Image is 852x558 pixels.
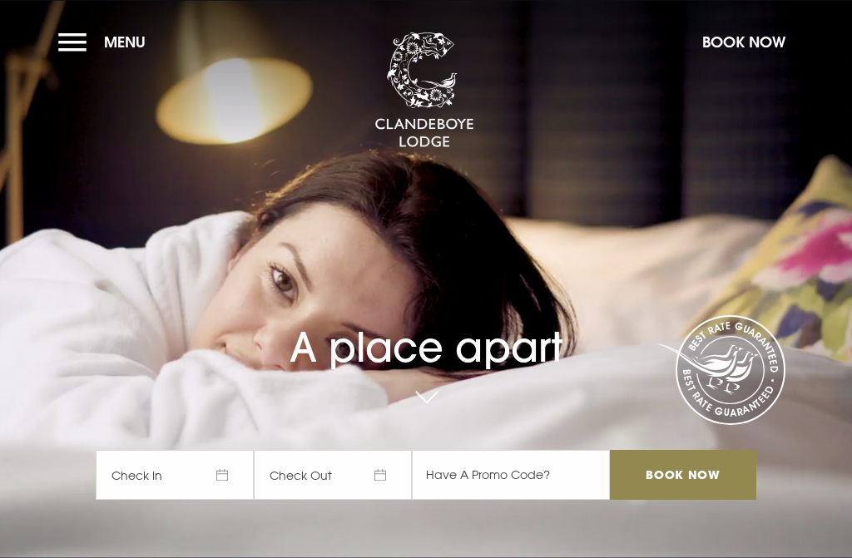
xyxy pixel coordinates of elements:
[58,24,154,60] button: Menu
[96,450,254,500] span: Check In
[374,32,474,149] img: Clandeboye Lodge
[412,450,610,500] input: Have A Promo Code?
[104,32,146,52] span: Menu
[96,290,756,372] h1: A place apart
[254,450,412,500] span: Check Out
[694,24,794,60] button: Book Now
[610,450,756,500] input: Book Now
